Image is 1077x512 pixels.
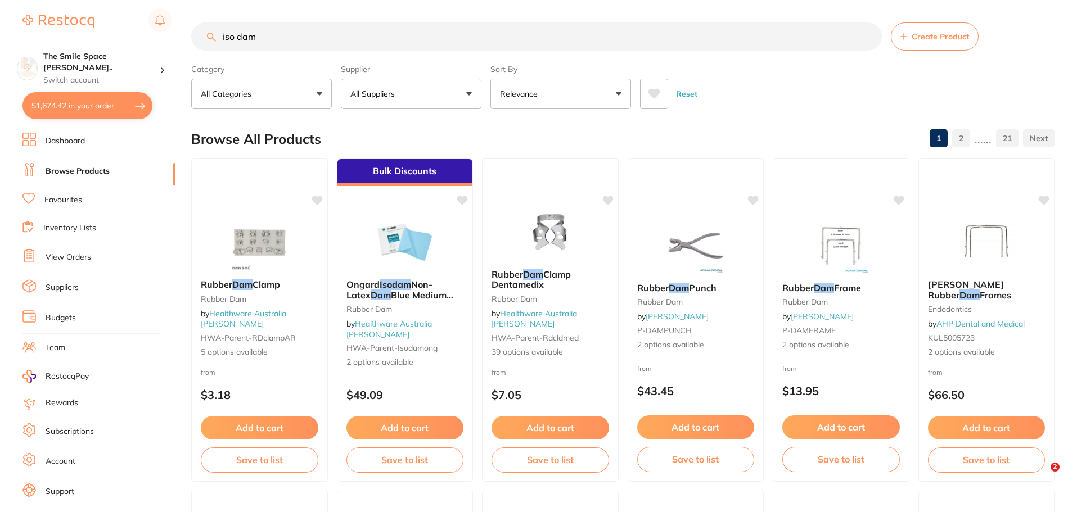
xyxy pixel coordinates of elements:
small: rubber dam [782,297,900,306]
span: by [492,309,577,329]
b: Ongard Isodam Non-Latex Dam Blue Medium 152mm x 152mm [346,279,464,300]
button: Save to list [637,447,755,472]
small: Rubber Dam [492,294,609,303]
b: Rubber Dam Clamp Dentamedix [492,269,609,290]
h2: Browse All Products [191,132,321,147]
span: 2 options available [928,347,1046,358]
button: Add to cart [782,415,900,439]
a: Budgets [46,312,76,324]
em: Dam [523,269,543,280]
a: Healthware Australia [PERSON_NAME] [201,309,286,329]
p: $13.95 [782,384,900,397]
h4: The Smile Space Lilli Pilli [43,51,160,73]
button: Add to cart [346,416,464,439]
button: All Suppliers [341,79,481,109]
button: Add to cart [637,415,755,439]
button: Save to list [782,447,900,472]
span: 2 options available [782,339,900,351]
button: Add to cart [928,416,1046,439]
button: All Categories [191,79,332,109]
img: Restocq Logo [22,15,94,28]
span: by [637,311,709,321]
a: RestocqPay [22,370,89,383]
span: KUL5005723 [928,333,975,343]
img: Rubber Dam Clamp [223,214,296,270]
a: Inventory Lists [43,223,96,234]
img: Rubber Dam Frame [804,218,877,274]
a: Dashboard [46,135,85,147]
span: Frame [834,282,861,293]
span: by [346,319,432,339]
a: Account [46,456,75,467]
span: P-DAMFRAME [782,325,836,336]
span: from [201,368,215,377]
a: Favourites [44,194,82,206]
span: Non-Latex [346,279,432,300]
b: Rubber Dam Punch [637,283,755,293]
p: $49.09 [346,388,464,401]
span: HWA-parent-RDclampAR [201,333,296,343]
img: Rubber Dam Clamp Dentamedix [513,204,587,260]
p: $3.18 [201,388,318,401]
span: Frames [980,289,1011,301]
p: $43.45 [637,384,755,397]
img: Ongard Isodam Non-Latex Dam Blue Medium 152mm x 152mm [368,214,441,270]
p: ...... [975,132,992,145]
label: Supplier [341,64,481,74]
span: Clamp Dentamedix [492,269,571,290]
a: Team [46,342,65,354]
a: View Orders [46,252,91,263]
em: Dam [232,279,253,290]
a: AHP Dental and Medical [936,319,1025,329]
span: HWA-parent-isodamong [346,343,438,353]
button: Save to list [201,447,318,472]
p: $7.05 [492,388,609,401]
img: Rubber Dam Punch [659,218,732,274]
span: from [492,368,506,377]
span: by [201,309,286,329]
span: 5 options available [201,347,318,358]
a: 1 [930,127,948,149]
small: endodontics [928,305,1046,314]
label: Category [191,64,332,74]
span: HWA-parent-rdcldmed [492,333,579,343]
p: Switch account [43,75,160,86]
button: Add to cart [201,416,318,439]
input: Search Products [191,22,882,51]
em: Dam [959,289,980,301]
span: Clamp [253,279,280,290]
button: Save to list [346,447,464,472]
em: Dam [371,289,391,301]
span: Rubber [201,279,232,290]
span: Create Product [912,32,969,41]
span: from [637,364,652,373]
button: Add to cart [492,416,609,439]
a: [PERSON_NAME] [791,311,854,321]
a: 2 [952,127,970,149]
button: Relevance [490,79,631,109]
p: Relevance [500,88,542,99]
p: All Suppliers [350,88,399,99]
span: P-DAMPUNCH [637,325,692,336]
span: by [928,319,1025,329]
span: 2 options available [346,357,464,368]
button: Save to list [928,447,1046,472]
a: Rewards [46,397,78,409]
small: rubber dam [637,297,755,306]
span: Ongard [346,279,380,290]
button: Reset [673,79,701,109]
b: Rubber Dam Frame [782,283,900,293]
p: All Categories [201,88,256,99]
span: by [782,311,854,321]
span: Punch [689,282,717,293]
span: 2 [1051,463,1060,472]
button: Save to list [492,447,609,472]
em: Dam [814,282,834,293]
a: 21 [996,127,1019,149]
a: Restocq Logo [22,8,94,34]
a: Healthware Australia [PERSON_NAME] [346,319,432,339]
a: Support [46,486,74,497]
span: Rubber [782,282,814,293]
small: Rubber Dam [346,305,464,314]
span: from [928,368,943,377]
